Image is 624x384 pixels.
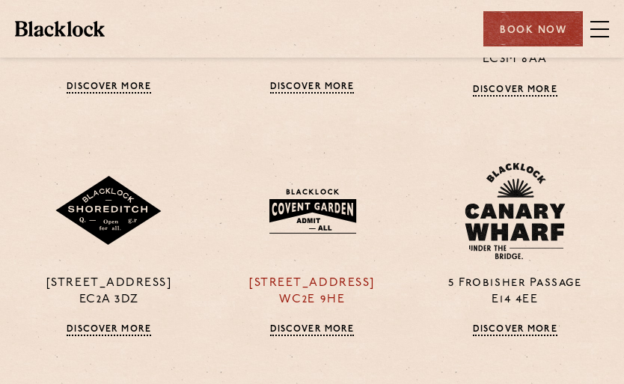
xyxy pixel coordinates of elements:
a: Discover More [270,82,355,94]
a: Discover More [473,85,557,97]
p: [STREET_ADDRESS] WC2E 9HE [221,275,402,308]
a: Discover More [473,324,557,336]
img: BLA_1470_CoventGarden_Website_Solid.svg [258,182,367,240]
div: Book Now [483,11,583,46]
p: 5 Frobisher Passage E14 4EE [425,275,605,308]
a: Discover More [67,324,151,336]
a: Discover More [270,324,355,336]
img: BL_Textured_Logo-footer-cropped.svg [15,21,105,36]
p: [STREET_ADDRESS] EC2A 3DZ [19,275,199,308]
img: BL_CW_Logo_Website.svg [465,162,565,260]
a: Discover More [67,82,151,94]
img: Shoreditch-stamp-v2-default.svg [55,176,163,246]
